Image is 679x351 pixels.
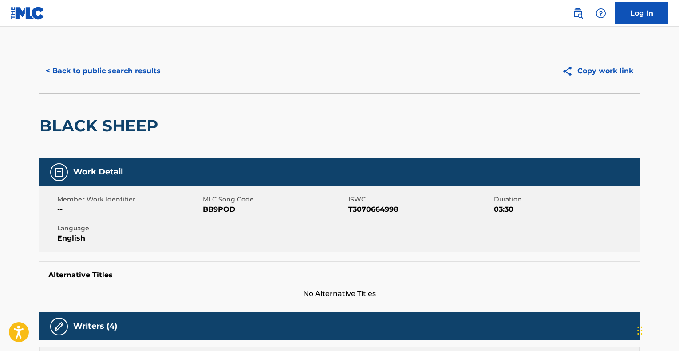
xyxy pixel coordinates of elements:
button: < Back to public search results [39,60,167,82]
span: T3070664998 [348,204,492,215]
img: help [596,8,606,19]
img: MLC Logo [11,7,45,20]
div: Help [592,4,610,22]
a: Log In [615,2,668,24]
span: BB9POD [203,204,346,215]
span: Member Work Identifier [57,195,201,204]
span: 03:30 [494,204,637,215]
div: Drag [637,317,643,344]
iframe: Chat Widget [635,308,679,351]
span: Duration [494,195,637,204]
img: Writers [54,321,64,332]
span: -- [57,204,201,215]
img: Work Detail [54,167,64,177]
span: No Alternative Titles [39,288,640,299]
span: MLC Song Code [203,195,346,204]
span: English [57,233,201,244]
img: search [572,8,583,19]
h5: Work Detail [73,167,123,177]
img: Copy work link [562,66,577,77]
h5: Writers (4) [73,321,117,331]
span: ISWC [348,195,492,204]
h5: Alternative Titles [48,271,631,280]
a: Public Search [569,4,587,22]
h2: BLACK SHEEP [39,116,162,136]
button: Copy work link [556,60,640,82]
span: Language [57,224,201,233]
